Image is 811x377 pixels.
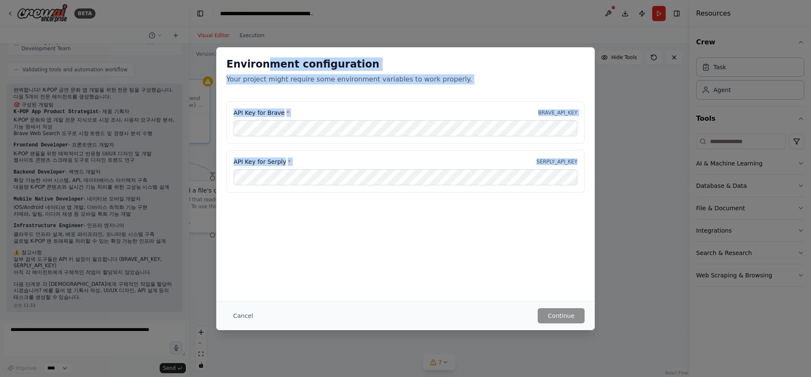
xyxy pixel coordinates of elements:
label: API Key for Brave [234,108,289,117]
p: Your project might require some environment variables to work properly. [226,74,585,84]
p: SERPLY_API_KEY [536,158,577,165]
p: BRAVE_API_KEY [538,109,577,116]
h2: Environment configuration [226,57,585,71]
button: Cancel [226,308,260,323]
button: Continue [538,308,585,323]
label: API Key for Serply [234,157,291,166]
